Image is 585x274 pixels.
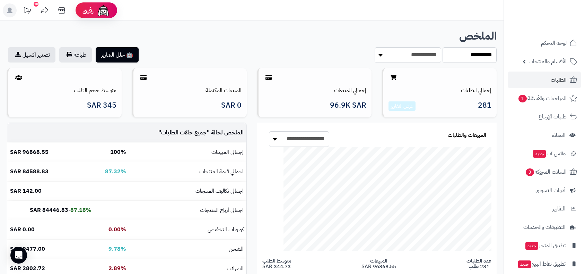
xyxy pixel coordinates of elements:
td: اجمالي تكاليف المنتجات [129,182,246,201]
a: السلات المتروكة3 [508,164,581,180]
span: متوسط الطلب 344.73 SAR [262,258,291,269]
span: السلات المتروكة [525,167,567,177]
span: جميع حالات الطلبات [161,128,207,137]
span: الطلبات [551,75,567,85]
b: 142.00 SAR [10,187,42,195]
b: 0.00 SAR [10,225,35,234]
b: 9.78% [108,245,126,253]
td: الملخص لحالة " " [129,123,246,142]
span: العملاء [552,130,566,140]
span: 1 [518,95,527,102]
a: التقارير [508,200,581,217]
a: تحديثات المنصة [18,3,36,19]
a: متوسط حجم الطلب [74,86,116,94]
a: المبيعات المكتملة [206,86,242,94]
a: إجمالي الطلبات [461,86,491,94]
span: 281 [478,101,491,111]
span: 0 SAR [221,101,242,109]
span: أدوات التسويق [535,185,566,195]
b: 9477.00 SAR [10,245,45,253]
span: تطبيق المتجر [525,241,566,250]
td: الشحن [129,240,246,259]
button: 🤖 حلل التقارير [96,47,139,63]
b: 2.89% [108,264,126,273]
a: تطبيق نقاط البيعجديد [508,256,581,272]
div: 10 [34,2,38,7]
b: 84446.83 SAR [30,206,68,214]
span: 3 [526,168,534,176]
a: لوحة التحكم [508,35,581,51]
td: إجمالي المبيعات [129,143,246,162]
b: 96868.55 SAR [10,148,49,156]
b: 0.00% [108,225,126,234]
a: أدوات التسويق [508,182,581,199]
button: طباعة [59,47,92,63]
span: رفيق [82,6,94,15]
a: تطبيق المتجرجديد [508,237,581,254]
a: الطلبات [508,72,581,88]
span: المراجعات والأسئلة [518,93,567,103]
b: 2802.72 SAR [10,264,45,273]
span: الأقسام والمنتجات [529,57,567,66]
b: 84588.83 SAR [10,167,49,176]
span: 96.9K SAR [330,101,366,109]
span: جديد [518,260,531,268]
h3: المبيعات والطلبات [448,132,486,139]
a: العملاء [508,127,581,143]
span: طلبات الإرجاع [539,112,567,122]
span: جديد [525,242,538,250]
td: اجمالي قيمة المنتجات [129,162,246,181]
b: 87.32% [105,167,126,176]
span: المبيعات 96868.55 SAR [361,258,396,269]
span: لوحة التحكم [541,38,567,48]
span: عدد الطلبات 281 طلب [466,258,491,269]
b: 100% [110,148,126,156]
td: اجمالي أرباح المنتجات [129,201,246,220]
span: وآتس آب [532,149,566,158]
b: 87.18% [70,206,91,214]
a: طلبات الإرجاع [508,108,581,125]
span: 345 SAR [87,101,116,109]
a: المراجعات والأسئلة1 [508,90,581,107]
a: إجمالي المبيعات [334,86,366,94]
img: ai-face.png [96,3,110,17]
span: تطبيق نقاط البيع [517,259,566,269]
span: التقارير [552,204,566,214]
span: التطبيقات والخدمات [523,222,566,232]
td: - [7,201,94,220]
b: الملخص [459,28,497,44]
a: التطبيقات والخدمات [508,219,581,235]
span: جديد [533,150,546,158]
a: عرض التقارير [391,102,413,110]
a: وآتس آبجديد [508,145,581,162]
div: Open Intercom Messenger [10,247,27,264]
a: تصدير اكسيل [8,47,55,63]
td: كوبونات التخفيض [129,220,246,239]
